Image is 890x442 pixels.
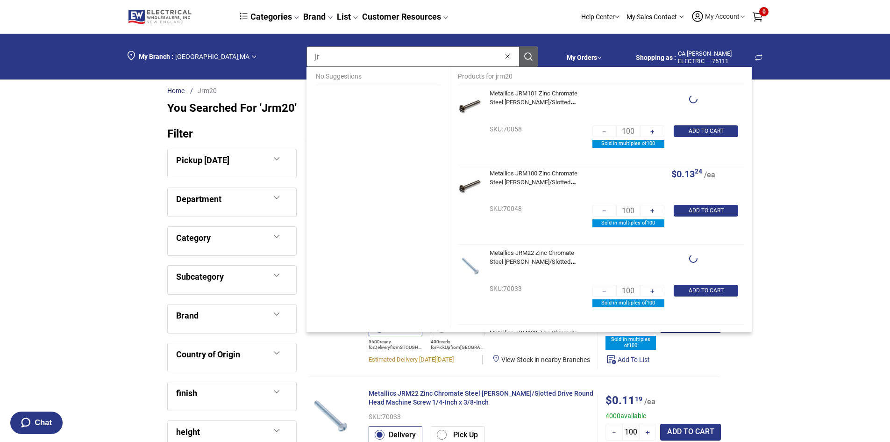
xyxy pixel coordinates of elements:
div: Section row [668,285,744,319]
div: Section row [642,248,744,271]
div: ＋ [649,128,655,135]
sup: 24 [695,167,702,175]
div: Section row [592,285,669,307]
span: [GEOGRAPHIC_DATA] , MA [175,53,249,60]
div: Department [176,194,288,204]
div: ＋ [649,207,655,214]
span: Category [176,233,211,243]
span: － [601,128,607,135]
a: View product details for Metallics JRM101 Zinc Chromate Steel Phillips/Slotted Drive Round Head M... [458,85,744,165]
div: Name for product Metallics JRM103 Zinc Chromate Steel Phillips/Slotted Drive Round Head Machine S... [490,328,642,350]
p: Help Center [581,12,615,22]
div: Section row [567,44,602,71]
button: − [592,125,616,137]
div: Section row [490,285,744,319]
div: Brand [176,311,288,320]
span: Metallics JRM100 Zinc Chromate Steel [PERSON_NAME]/Slotted Drive Round Head Machine Screw 1/4-Inc... [490,170,579,203]
div: Section row [167,97,723,117]
div: Section row [369,319,598,364]
section: Product Metallics JRM100 Zinc Chromate Steel Phillips/Slotted Drive Round Head Machine Screw 1/4-... [458,165,744,244]
a: Customer Resources [362,12,449,22]
img: Metallics JRM100 Zinc Chromate Steel Phillips/Slotted Drive Round Head Machine Screw 1/4-Inch x 3... [458,173,482,201]
img: Arrow [252,55,256,58]
div: Section row [490,125,744,159]
div: Section row [642,328,744,351]
span: Change Shopping Account [755,52,763,63]
p: 400 ready for PickUp from [GEOGRAPHIC_DATA] , MA [431,339,484,350]
button: ADD TO CART [660,424,721,441]
span: View Stock in nearby Branches [501,355,591,362]
p: 5600 ready for Delivery from STOUGHTON , MA (Distribution Center) [369,339,422,350]
div: Subcategory [176,272,288,282]
div: ADD TO CART [674,285,738,297]
span: Metallics JRM103 Zinc Chromate Steel [PERSON_NAME]/Slotted Drive Round Head Machine Screw 1/4-Inc... [490,329,579,363]
section: Product Metallics JRM22 Zinc Chromate Steel Phillips/Slotted Drive Round Head Machine Screw 1/4-I... [458,245,744,324]
div: ADD TO CART [674,125,738,137]
div: Section row [592,205,744,239]
div: finish [176,388,288,398]
div: Sold in multiples of 100 [605,336,656,349]
div: Sold in multiples of 100 [592,140,664,148]
a: My Orders [567,54,597,61]
span: Subcategory [176,272,224,282]
div: Name for product Metallics JRM22 Zinc Chromate Steel Phillips/Slotted Drive Round Head Machine Sc... [369,384,598,411]
div: Section row [553,44,763,71]
div: Section row [490,89,744,111]
div: Section row [592,285,744,319]
span: finish [176,388,197,398]
div: Section row [605,316,722,351]
div: Section row [642,89,744,111]
div: Section row [668,205,744,239]
div: Section row [490,328,744,351]
span: 70048 [503,205,522,212]
div: Image from product Metallics JRM103 Zinc Chromate Steel Phillips/Slotted Drive Round Head Machine... [458,328,486,399]
div: Pickup [DATE] [176,155,288,165]
span: － [611,428,617,436]
div: ＋ [649,287,655,295]
button: Chat [9,411,64,435]
div: SKU: [490,285,522,315]
span: 70033 [503,285,522,292]
section: Product Metallics JRM103 Zinc Chromate Steel Phillips/Slotted Drive Round Head Machine Screw 1/4-... [458,325,744,404]
div: height [176,427,288,437]
button: My Account [691,10,745,24]
span: Pickup [DATE] [176,155,229,165]
button: − [592,205,616,217]
div: Add To List [605,354,650,365]
button: + [640,205,664,217]
span: CA [PERSON_NAME] ELECTRIC — 75111 [678,50,753,65]
span: My Branch : [139,53,173,60]
span: Metallics JRM101 Zinc Chromate Steel [PERSON_NAME]/Slotted Drive Round Head Machine Screw 1/4-Inc... [490,90,579,123]
img: Logo [128,9,195,25]
div: Category [176,233,288,243]
img: Repeat Icon [755,52,763,63]
a: List [337,12,358,22]
a: Jrm20 [198,87,217,94]
div: Section row [128,41,763,72]
p: No Suggestions [316,72,441,85]
a: Home Link [167,87,188,94]
a: View product details for Metallics JRM103 Zinc Chromate Steel Phillips/Slotted Drive Round Head M... [458,325,744,404]
span: 70058 [503,125,522,133]
div: Section row [642,169,744,180]
button: − [592,285,616,297]
span: My Account [704,13,740,20]
div: Image from product Metallics JRM100 Zinc Chromate Steel Phillips/Slotted Drive Round Head Machine... [458,169,486,239]
span: Estimated Delivery [DATE][DATE] [369,355,482,364]
div: My Sales Contact [627,6,684,29]
span: Department [176,194,221,204]
section: Product Metallics JRM101 Zinc Chromate Steel Phillips/Slotted Drive Round Head Machine Screw 1/4-... [458,85,744,165]
div: SKU: [490,205,522,235]
div: Help Center [581,6,619,29]
span: 0 [759,7,769,16]
div: Country of Origin [176,349,288,359]
div: Image from product Metallics JRM22 Zinc Chromate Steel Phillips/Slotted Drive Round Head Machine ... [306,392,354,442]
div: Section row [490,248,744,271]
div: My Orders [567,44,602,71]
a: View product details for Metallics JRM22 Zinc Chromate Steel Phillips/Slotted Drive Round Head Ma... [458,245,744,324]
p: Filter [167,128,193,139]
img: Metallics JRM22 Zinc Chromate Steel Phillips/Slotted Drive Round Head Machine Screw 1/4-Inch x 3/... [458,252,482,280]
